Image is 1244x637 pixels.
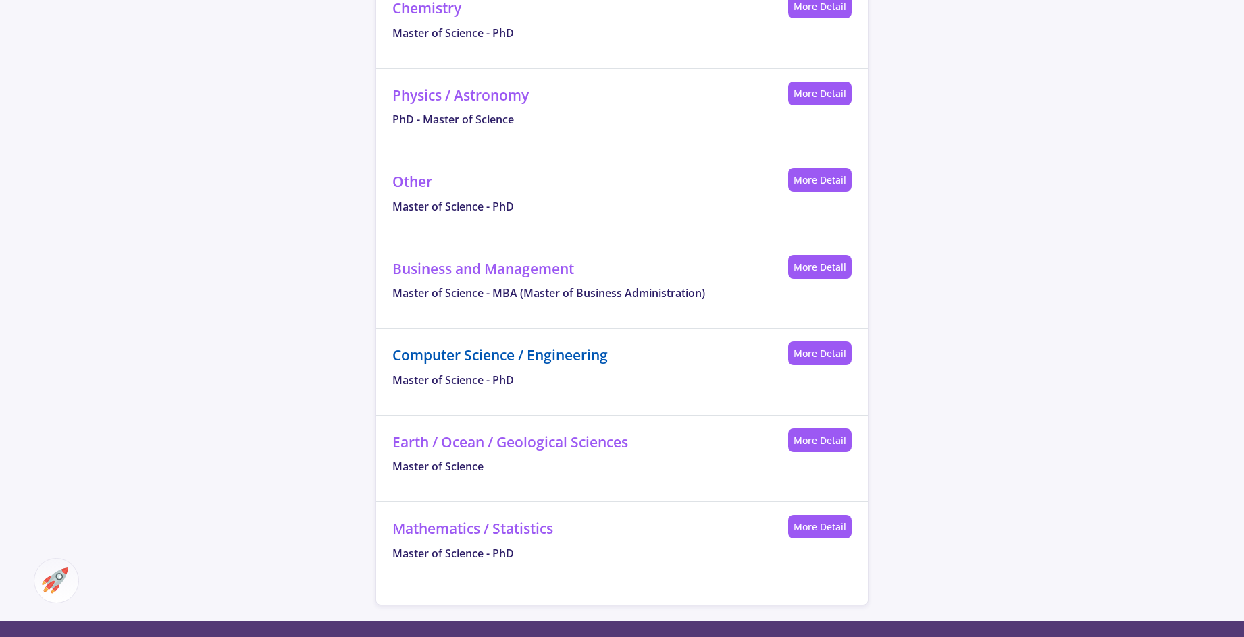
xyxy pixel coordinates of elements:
a: More Detail [788,515,852,538]
span: Master of Science [392,459,484,474]
img: ac-market [42,567,68,594]
span: MBA (Master of Business Administration) [484,285,705,300]
a: More Detail [788,82,852,105]
span: PhD [392,112,414,127]
span: - [417,112,420,127]
span: PhD [484,372,514,387]
span: - [486,199,490,214]
a: Mathematics / Statistics [392,519,553,538]
a: Business and Management [392,259,574,278]
span: Master of Science [392,285,484,300]
span: Master of Science [392,26,484,40]
a: More Detail [788,428,852,452]
a: Physics / Astronomy [392,86,529,105]
span: - [486,546,490,561]
a: Other [392,172,432,191]
a: More Detail [788,168,852,192]
a: Computer Science / Engineering [392,345,608,364]
span: Master of Science [392,546,484,561]
span: Master of Science [392,199,484,214]
a: More Detail [788,255,852,279]
a: More Detail [788,341,852,365]
span: PhD [484,26,514,40]
span: PhD [484,546,514,561]
span: - [486,285,490,300]
span: PhD [484,199,514,214]
a: Earth / Ocean / Geological Sciences [392,433,628,451]
span: Master of Science [392,372,484,387]
span: - [486,372,490,387]
span: Master of Science [414,112,514,127]
span: - [486,26,490,40]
